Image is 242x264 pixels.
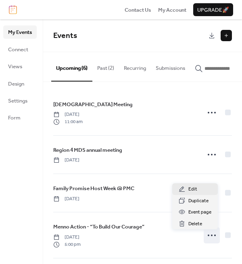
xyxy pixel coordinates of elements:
[53,111,83,118] span: [DATE]
[3,60,37,73] a: Views
[158,6,186,14] a: My Account
[3,111,37,124] a: Form
[9,5,17,14] img: logo
[197,6,229,14] span: Upgrade 🚀
[53,157,79,164] span: [DATE]
[188,185,197,193] span: Edit
[53,184,134,193] a: Family Promise Host Week @ PMC
[51,52,92,81] button: Upcoming (6)
[193,3,233,16] button: Upgrade🚀
[3,94,37,107] a: Settings
[8,114,21,122] span: Form
[125,6,151,14] a: Contact Us
[8,97,27,105] span: Settings
[188,208,211,216] span: Event page
[119,52,151,80] button: Recurring
[92,52,119,80] button: Past (2)
[53,146,122,154] span: Region 4 MDS annual meeting
[53,195,79,203] span: [DATE]
[53,222,144,231] a: Menno Action - “To Build Our Courage”
[8,80,24,88] span: Design
[53,28,77,43] span: Events
[3,25,37,38] a: My Events
[3,77,37,90] a: Design
[188,197,209,205] span: Duplicate
[188,220,202,228] span: Delete
[53,184,134,193] span: Family Promise Host Week @ PMC
[151,52,190,80] button: Submissions
[8,28,32,36] span: My Events
[8,46,28,54] span: Connect
[3,43,37,56] a: Connect
[53,101,133,109] span: [DEMOGRAPHIC_DATA] Meeting
[53,146,122,155] a: Region 4 MDS annual meeting
[53,118,83,126] span: 11:00 am
[53,241,81,248] span: 5:00 pm
[53,234,81,241] span: [DATE]
[8,63,22,71] span: Views
[53,100,133,109] a: [DEMOGRAPHIC_DATA] Meeting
